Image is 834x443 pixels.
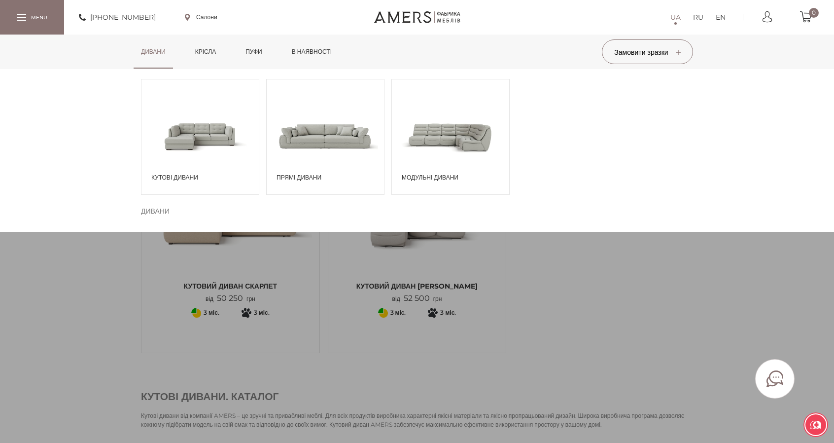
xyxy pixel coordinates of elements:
button: Замовити зразки [602,39,693,64]
a: RU [693,11,703,23]
span: Модульні дивани [402,173,504,182]
a: [PHONE_NUMBER] [79,11,156,23]
a: UA [670,11,681,23]
a: Пуфи [238,35,270,69]
a: EN [716,11,726,23]
a: Дивани [134,35,173,69]
span: 0 [809,8,819,18]
a: Модульні дивани Модульні дивани [391,79,510,195]
a: Прямі дивани Прямі дивани [266,79,384,195]
a: Салони [185,13,217,22]
a: Кутові дивани Кутові дивани [141,79,259,195]
span: Дивани [141,205,170,217]
span: Прямі дивани [277,173,379,182]
a: Крісла [188,35,223,69]
span: Замовити зразки [614,48,680,57]
a: в наявності [284,35,339,69]
span: Кутові дивани [151,173,254,182]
